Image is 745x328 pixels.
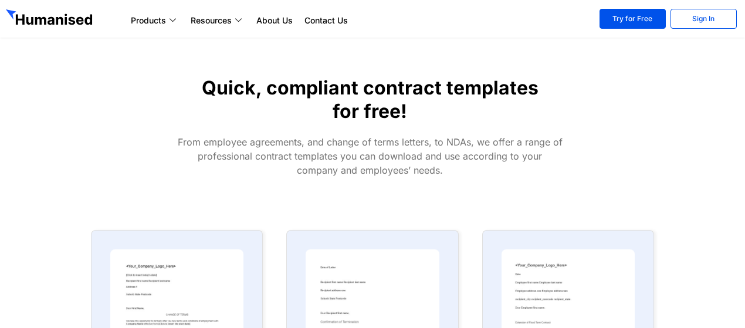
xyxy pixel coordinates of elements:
img: GetHumanised Logo [6,9,95,28]
a: Sign In [670,9,737,29]
div: From employee agreements, and change of terms letters, to NDAs, we offer a range of professional ... [177,135,564,177]
a: Contact Us [299,13,354,28]
a: Try for Free [600,9,666,29]
h1: Quick, compliant contract templates for free! [198,76,542,123]
a: Products [125,13,185,28]
a: About Us [250,13,299,28]
a: Resources [185,13,250,28]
